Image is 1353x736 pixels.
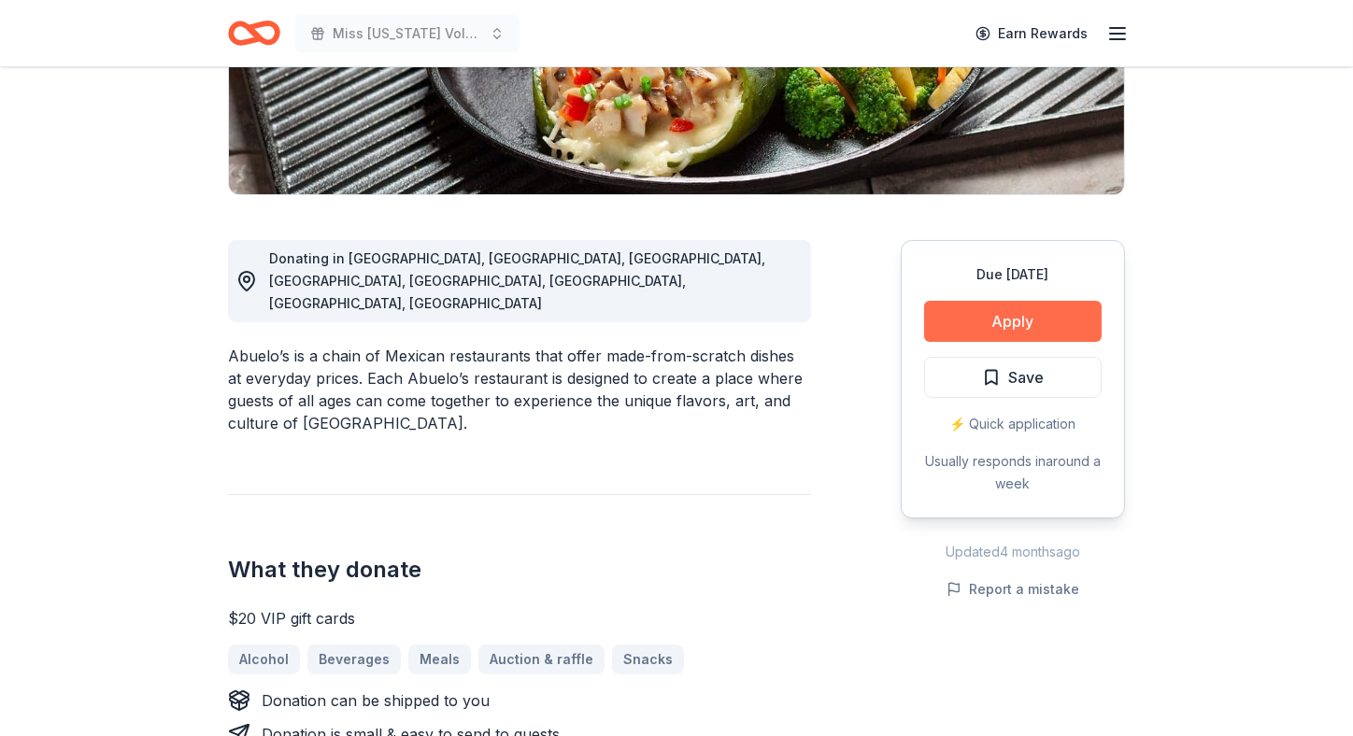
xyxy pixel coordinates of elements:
[333,22,482,45] span: Miss [US_STATE] Volunteer Pageant
[307,644,401,674] a: Beverages
[269,250,765,311] span: Donating in [GEOGRAPHIC_DATA], [GEOGRAPHIC_DATA], [GEOGRAPHIC_DATA], [GEOGRAPHIC_DATA], [GEOGRAPH...
[408,644,471,674] a: Meals
[478,644,605,674] a: Auction & raffle
[262,689,490,712] div: Donation can be shipped to you
[612,644,684,674] a: Snacks
[924,357,1102,398] button: Save
[228,345,811,434] div: Abuelo’s is a chain of Mexican restaurants that offer made-from-scratch dishes at everyday prices...
[1008,365,1044,389] span: Save
[924,301,1102,342] button: Apply
[228,607,811,630] div: $20 VIP gift cards
[228,644,300,674] a: Alcohol
[924,450,1102,495] div: Usually responds in around a week
[924,263,1102,286] div: Due [DATE]
[228,11,280,55] a: Home
[947,578,1079,601] button: Report a mistake
[228,555,811,585] h2: What they donate
[295,15,520,52] button: Miss [US_STATE] Volunteer Pageant
[924,413,1102,435] div: ⚡️ Quick application
[964,17,1099,50] a: Earn Rewards
[901,541,1125,563] div: Updated 4 months ago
